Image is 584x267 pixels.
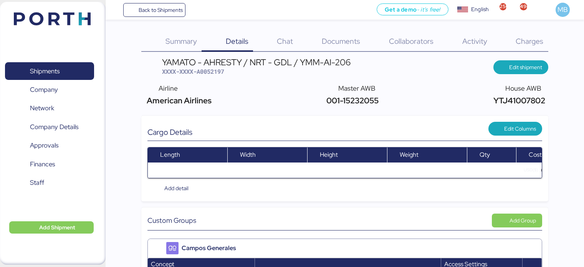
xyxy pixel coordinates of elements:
[147,181,195,195] button: Add detail
[5,174,94,192] a: Staff
[162,58,351,66] div: YAMATO - AHRESTY / NRT - GDL / YMM-AI-206
[491,95,545,106] span: YTJ41007802
[110,3,123,17] button: Menu
[505,84,541,93] span: House AWB
[165,36,197,46] span: Summary
[160,151,180,159] span: Length
[123,3,186,17] a: Back to Shipments
[159,84,178,93] span: Airline
[182,244,236,253] span: Campos Generales
[162,68,224,75] span: XXXX-XXXX-A0052197
[5,156,94,173] a: Finances
[516,36,543,46] span: Charges
[30,84,58,95] span: Company
[493,60,548,74] button: Edit shipment
[30,103,54,114] span: Network
[164,184,189,193] span: Add detail
[277,36,293,46] span: Chat
[504,124,536,133] span: Edit Columns
[324,95,378,106] span: 001-15232055
[400,151,419,159] span: Weight
[30,66,60,77] span: Shipments
[524,166,538,174] span: USD($)
[492,214,542,227] button: Add Group
[5,81,94,99] a: Company
[5,62,94,80] a: Shipments
[509,63,542,72] span: Edit shipment
[144,95,211,106] span: American Airlines
[480,151,490,159] span: Qty
[529,151,542,159] span: Cost
[338,84,376,93] span: Master AWB
[30,177,44,188] span: Staff
[471,5,489,13] div: English
[320,151,338,159] span: Height
[322,36,360,46] span: Documents
[240,151,256,159] span: Width
[9,221,94,234] button: Add Shipment
[39,223,75,232] span: Add Shipment
[5,118,94,136] a: Company Details
[139,5,183,15] span: Back to Shipments
[510,216,536,225] div: Add Group
[30,140,58,151] span: Approvals
[5,137,94,154] a: Approvals
[5,100,94,117] a: Network
[462,36,487,46] span: Activity
[147,128,345,137] div: Cargo Details
[30,159,55,170] span: Finances
[488,122,542,136] button: Edit Columns
[520,164,541,176] button: USD($)
[226,36,248,46] span: Details
[147,215,196,226] span: Custom Groups
[30,121,78,133] span: Company Details
[389,36,433,46] span: Collaborators
[558,5,568,15] span: MB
